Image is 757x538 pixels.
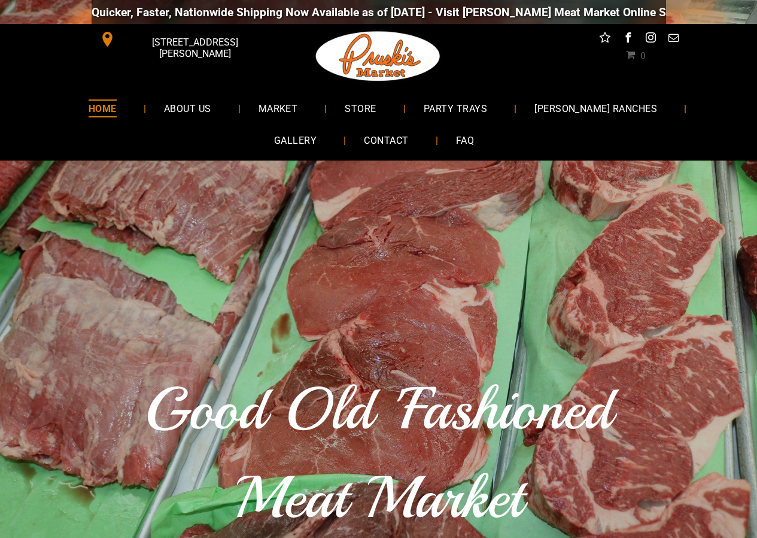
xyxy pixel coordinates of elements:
a: MARKET [241,92,316,124]
a: [STREET_ADDRESS][PERSON_NAME] [92,30,275,49]
a: email [665,30,681,49]
img: Pruski-s+Market+HQ+Logo2-259w.png [314,24,443,89]
a: instagram [643,30,658,49]
a: facebook [620,30,636,49]
a: CONTACT [346,125,426,156]
span: [STREET_ADDRESS][PERSON_NAME] [117,31,272,65]
a: ABOUT US [146,92,229,124]
a: STORE [327,92,394,124]
a: GALLERY [256,125,335,156]
a: Social network [597,30,613,49]
a: [PERSON_NAME] RANCHES [516,92,675,124]
a: FAQ [438,125,492,156]
span: 0 [640,50,645,59]
span: Good Old 'Fashioned Meat Market [145,372,612,535]
a: PARTY TRAYS [406,92,505,124]
a: HOME [71,92,135,124]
